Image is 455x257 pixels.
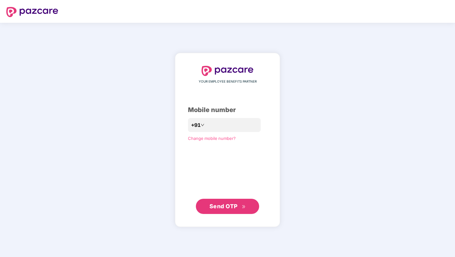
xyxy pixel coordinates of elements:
[242,205,246,209] span: double-right
[199,79,257,84] span: YOUR EMPLOYEE BENEFITS PARTNER
[202,66,253,76] img: logo
[209,203,238,210] span: Send OTP
[196,199,259,214] button: Send OTPdouble-right
[188,105,267,115] div: Mobile number
[201,123,204,127] span: down
[191,121,201,129] span: +91
[188,136,236,141] a: Change mobile number?
[6,7,58,17] img: logo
